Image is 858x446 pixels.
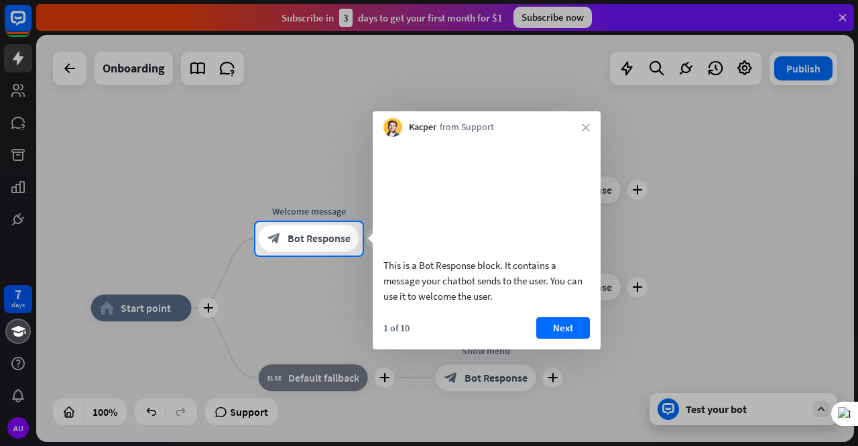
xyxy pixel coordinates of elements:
[383,258,590,304] div: This is a Bot Response block. It contains a message your chatbot sends to the user. You can use i...
[267,232,281,245] i: block_bot_response
[11,5,51,46] button: Open LiveChat chat widget
[582,123,590,131] i: close
[383,322,410,334] div: 1 of 10
[288,232,351,245] span: Bot Response
[440,121,494,134] span: from Support
[536,317,590,339] button: Next
[409,121,436,134] span: Kacper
